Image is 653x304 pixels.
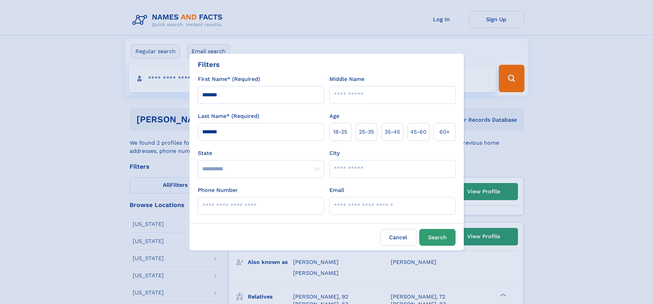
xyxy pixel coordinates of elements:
[198,186,238,194] label: Phone Number
[198,59,220,70] div: Filters
[329,75,364,83] label: Middle Name
[333,128,347,136] span: 18‑25
[198,75,260,83] label: First Name* (Required)
[198,112,259,120] label: Last Name* (Required)
[359,128,374,136] span: 25‑35
[419,229,456,246] button: Search
[439,128,450,136] span: 60+
[410,128,426,136] span: 45‑60
[329,149,340,157] label: City
[380,229,416,246] label: Cancel
[329,186,344,194] label: Email
[198,149,324,157] label: State
[329,112,339,120] label: Age
[385,128,400,136] span: 35‑45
